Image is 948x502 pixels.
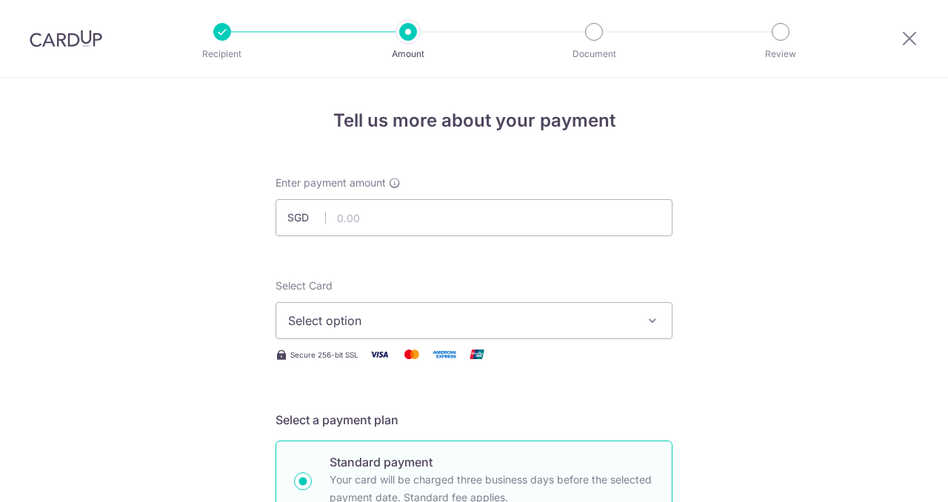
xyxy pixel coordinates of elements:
p: Standard payment [330,453,654,471]
img: CardUp [30,30,102,47]
p: Recipient [167,47,277,61]
h4: Tell us more about your payment [276,107,672,134]
img: Union Pay [462,345,492,364]
p: Review [726,47,835,61]
span: Secure 256-bit SSL [290,349,358,361]
h5: Select a payment plan [276,411,672,429]
span: SGD [287,210,326,225]
button: Select option [276,302,672,339]
img: Mastercard [397,345,427,364]
img: Visa [364,345,394,364]
img: American Express [430,345,459,364]
p: Document [539,47,649,61]
input: 0.00 [276,199,672,236]
iframe: Opens a widget where you can find more information [853,458,933,495]
span: Enter payment amount [276,175,386,190]
p: Amount [353,47,463,61]
span: Select option [288,312,633,329]
span: translation missing: en.payables.payment_networks.credit_card.summary.labels.select_card [276,279,333,292]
